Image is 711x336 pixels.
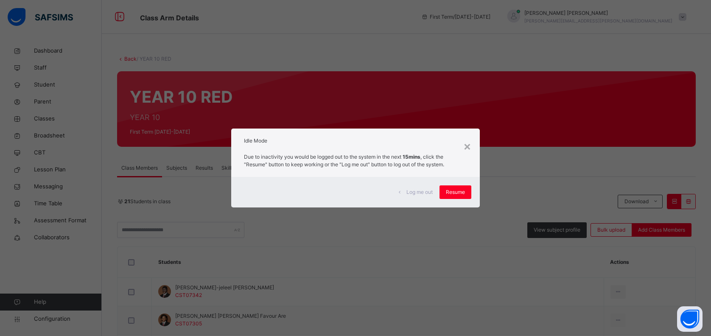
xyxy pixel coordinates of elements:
button: Open asap [677,306,703,332]
span: Resume [446,188,465,196]
p: Due to inactivity you would be logged out to the system in the next , click the "Resume" button t... [244,153,467,168]
strong: 15mins [403,154,420,160]
h2: Idle Mode [244,137,467,145]
span: Log me out [406,188,433,196]
div: × [463,137,471,155]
